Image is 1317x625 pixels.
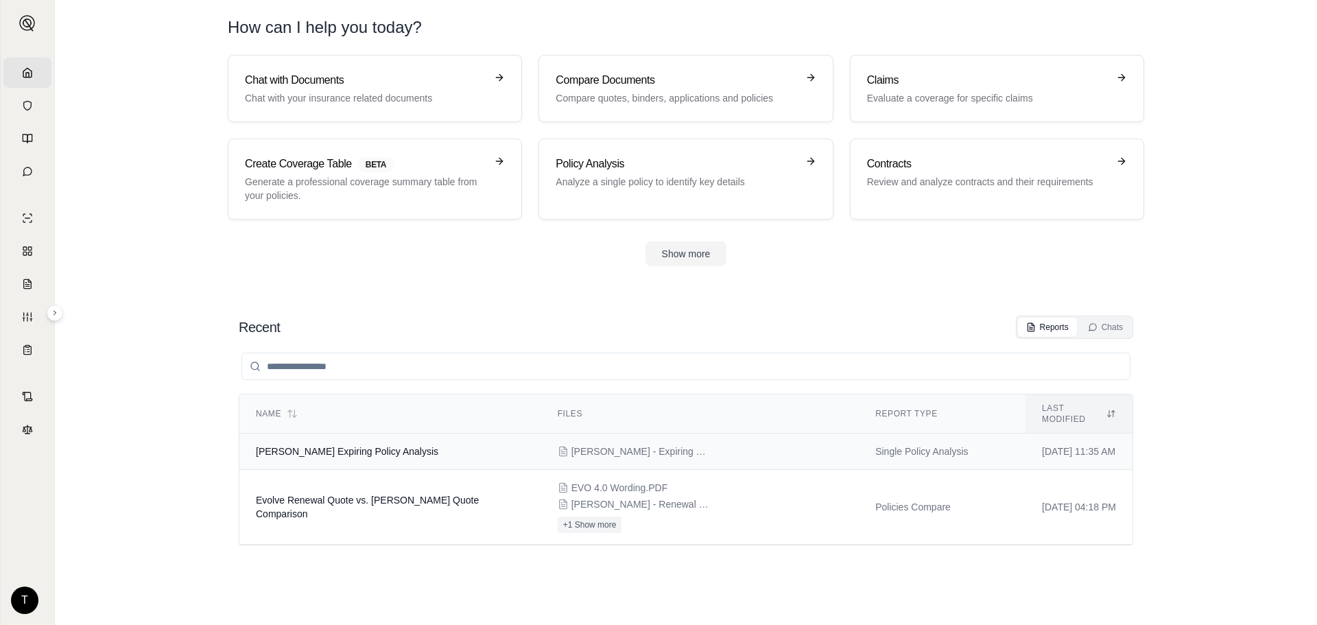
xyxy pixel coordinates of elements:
h3: Chat with Documents [245,72,486,89]
span: EVO 4.0 Wording.PDF [571,481,668,495]
a: Claim Coverage [3,269,51,299]
div: Reports [1026,322,1069,333]
button: Chats [1080,318,1131,337]
td: [DATE] 11:35 AM [1025,434,1132,470]
h2: Recent [239,318,280,337]
a: Compare DocumentsCompare quotes, binders, applications and policies [538,55,833,122]
p: Evaluate a coverage for specific claims [867,91,1108,105]
button: Reports [1018,318,1077,337]
p: Generate a professional coverage summary table from your policies. [245,175,486,202]
td: Single Policy Analysis [859,434,1025,470]
h3: Contracts [867,156,1108,172]
a: Policy AnalysisAnalyze a single policy to identify key details [538,139,833,220]
a: Contract Analysis [3,381,51,412]
a: Chat with DocumentsChat with your insurance related documents [228,55,522,122]
p: Review and analyze contracts and their requirements [867,175,1108,189]
span: Beazley Expiring Policy Analysis [256,446,438,457]
td: [DATE] 04:18 PM [1025,470,1132,545]
div: Name [256,408,525,419]
button: Expand sidebar [47,305,63,321]
a: ContractsReview and analyze contracts and their requirements [850,139,1144,220]
button: Expand sidebar [14,10,41,37]
h1: How can I help you today? [228,16,422,38]
img: Expand sidebar [19,15,36,32]
a: Chat [3,156,51,187]
p: Chat with your insurance related documents [245,91,486,105]
a: Create Coverage TableBETAGenerate a professional coverage summary table from your policies. [228,139,522,220]
div: Last modified [1042,403,1116,425]
h3: Claims [867,72,1108,89]
span: Evolve Renewal Quote vs. Beazley Quote Comparison [256,495,479,519]
a: ClaimsEvaluate a coverage for specific claims [850,55,1144,122]
h3: Create Coverage Table [245,156,486,172]
a: Coverage Table [3,335,51,365]
span: Beazley - Renewal Quote.PDF [571,497,709,511]
span: BETA [357,157,394,172]
a: Documents Vault [3,91,51,121]
p: Compare quotes, binders, applications and policies [556,91,796,105]
h3: Policy Analysis [556,156,796,172]
a: Policy Comparisons [3,236,51,266]
td: Policies Compare [859,470,1025,545]
a: Single Policy [3,203,51,233]
a: Home [3,58,51,88]
span: Beazley - Expiring Policy.PDF [571,445,709,458]
p: Analyze a single policy to identify key details [556,175,796,189]
button: Show more [645,241,727,266]
th: Report Type [859,394,1025,434]
th: Files [541,394,859,434]
h3: Compare Documents [556,72,796,89]
a: Custom Report [3,302,51,332]
button: +1 Show more [558,517,622,533]
div: T [11,587,38,614]
div: Chats [1088,322,1123,333]
a: Prompt Library [3,123,51,154]
a: Legal Search Engine [3,414,51,445]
